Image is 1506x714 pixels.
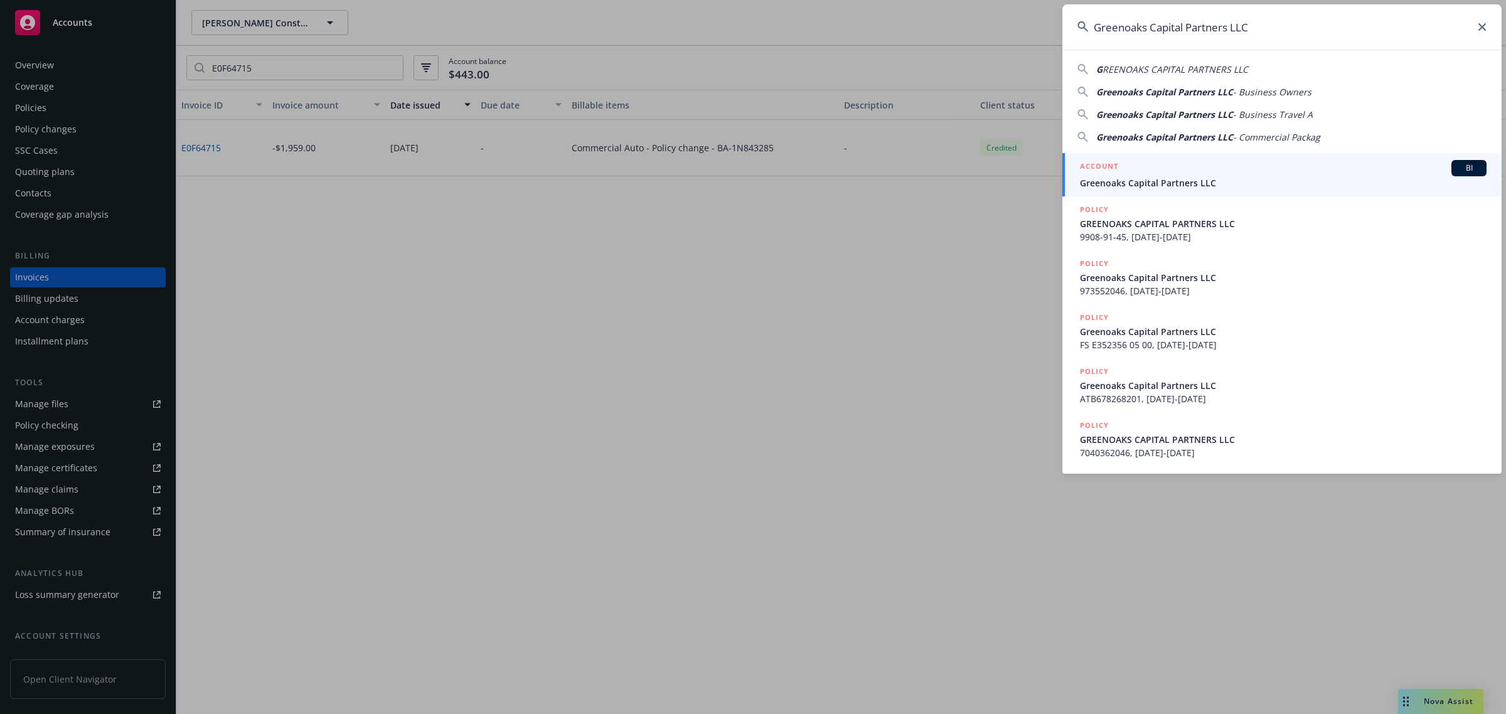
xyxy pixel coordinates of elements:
[1062,304,1502,358] a: POLICYGreenoaks Capital Partners LLCFS E352356 05 00, [DATE]-[DATE]
[1080,365,1109,378] h5: POLICY
[1080,217,1487,230] span: GREENOAKS CAPITAL PARTNERS LLC
[1096,109,1233,120] span: Greenoaks Capital Partners LLC
[1080,338,1487,351] span: FS E352356 05 00, [DATE]-[DATE]
[1080,271,1487,284] span: Greenoaks Capital Partners LLC
[1233,131,1320,143] span: - Commercial Packag
[1080,325,1487,338] span: Greenoaks Capital Partners LLC
[1096,86,1233,98] span: Greenoaks Capital Partners LLC
[1096,63,1103,75] span: G
[1096,131,1233,143] span: Greenoaks Capital Partners LLC
[1080,284,1487,297] span: 973552046, [DATE]-[DATE]
[1080,311,1109,324] h5: POLICY
[1233,86,1311,98] span: - Business Owners
[1062,250,1502,304] a: POLICYGreenoaks Capital Partners LLC973552046, [DATE]-[DATE]
[1080,230,1487,243] span: 9908-91-45, [DATE]-[DATE]
[1080,433,1487,446] span: GREENOAKS CAPITAL PARTNERS LLC
[1062,153,1502,196] a: ACCOUNTBIGreenoaks Capital Partners LLC
[1080,419,1109,432] h5: POLICY
[1080,160,1118,175] h5: ACCOUNT
[1103,63,1248,75] span: REENOAKS CAPITAL PARTNERS LLC
[1456,163,1482,174] span: BI
[1080,257,1109,270] h5: POLICY
[1080,446,1487,459] span: 7040362046, [DATE]-[DATE]
[1233,109,1313,120] span: - Business Travel A
[1080,392,1487,405] span: ATB678268201, [DATE]-[DATE]
[1080,203,1109,216] h5: POLICY
[1062,358,1502,412] a: POLICYGreenoaks Capital Partners LLCATB678268201, [DATE]-[DATE]
[1062,4,1502,50] input: Search...
[1062,412,1502,466] a: POLICYGREENOAKS CAPITAL PARTNERS LLC7040362046, [DATE]-[DATE]
[1080,379,1487,392] span: Greenoaks Capital Partners LLC
[1080,176,1487,189] span: Greenoaks Capital Partners LLC
[1062,196,1502,250] a: POLICYGREENOAKS CAPITAL PARTNERS LLC9908-91-45, [DATE]-[DATE]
